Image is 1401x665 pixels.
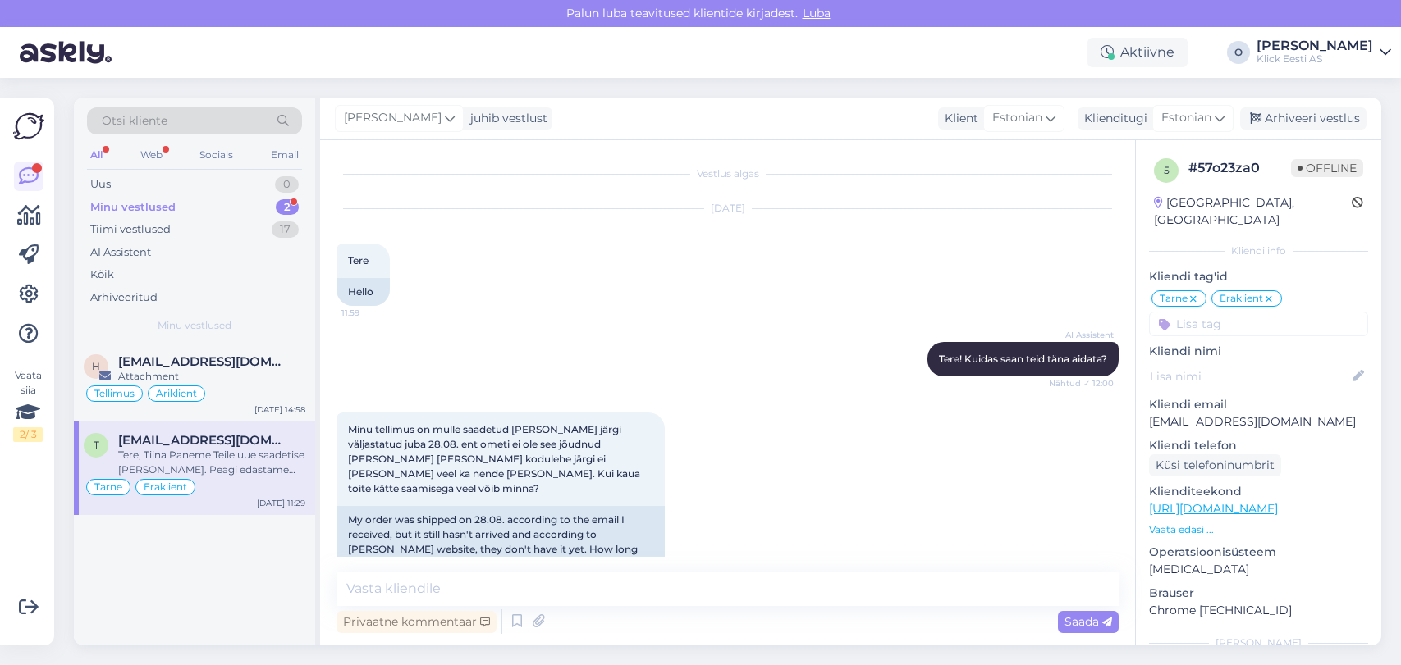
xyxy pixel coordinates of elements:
[94,439,99,451] span: t
[1149,396,1368,413] p: Kliendi email
[118,433,289,448] span: tiina.sillatse@gmail.com
[272,221,299,238] div: 17
[337,166,1119,181] div: Vestlus algas
[1154,194,1352,229] div: [GEOGRAPHIC_DATA], [GEOGRAPHIC_DATA]
[1149,483,1368,500] p: Klienditeekond
[1149,501,1278,516] a: [URL][DOMAIN_NAME]
[87,144,106,166] div: All
[1227,41,1250,64] div: O
[1087,38,1188,67] div: Aktiivne
[1149,454,1281,476] div: Küsi telefoninumbrit
[90,176,111,193] div: Uus
[92,360,100,372] span: h
[1149,343,1368,360] p: Kliendi nimi
[1149,413,1368,430] p: [EMAIL_ADDRESS][DOMAIN_NAME]
[1160,294,1188,303] span: Tarne
[1164,164,1170,176] span: 5
[1149,312,1368,336] input: Lisa tag
[1149,244,1368,258] div: Kliendi info
[1149,544,1368,561] p: Operatsioonisüsteem
[90,244,151,261] div: AI Assistent
[1257,39,1373,52] div: [PERSON_NAME]
[254,403,305,416] div: [DATE] 14:58
[1149,437,1368,454] p: Kliendi telefon
[1150,367,1349,385] input: Lisa nimi
[1149,522,1368,537] p: Vaata edasi ...
[102,112,167,130] span: Otsi kliente
[344,109,442,127] span: [PERSON_NAME]
[337,611,497,633] div: Privaatne kommentaar
[118,354,289,369] span: hanschmidt.markus@gmail.com
[1049,377,1114,389] span: Nähtud ✓ 12:00
[1149,585,1368,602] p: Brauser
[1052,329,1114,341] span: AI Assistent
[337,201,1119,216] div: [DATE]
[90,199,176,216] div: Minu vestlused
[938,110,978,127] div: Klient
[337,278,390,306] div: Hello
[1291,159,1363,177] span: Offline
[13,368,43,442] div: Vaata siia
[1257,52,1373,66] div: Klick Eesti AS
[1220,294,1263,303] span: Eraklient
[1078,110,1147,127] div: Klienditugi
[137,144,166,166] div: Web
[196,144,236,166] div: Socials
[144,482,187,492] span: Eraklient
[1161,109,1211,127] span: Estonian
[1240,107,1367,130] div: Arhiveeri vestlus
[90,221,171,238] div: Tiimi vestlused
[1149,268,1368,285] p: Kliendi tag'id
[13,427,43,442] div: 2 / 3
[275,176,299,193] div: 0
[939,353,1107,365] span: Tere! Kuidas saan teid täna aidata?
[94,389,135,399] span: Tellimus
[90,266,114,283] div: Kõik
[118,369,305,384] div: Attachment
[1064,614,1112,629] span: Saada
[341,307,403,319] span: 11:59
[348,254,369,266] span: Tere
[992,109,1042,127] span: Estonian
[1149,561,1368,578] p: [MEDICAL_DATA]
[1188,158,1291,178] div: # 57o23za0
[158,318,231,333] span: Minu vestlused
[276,199,299,216] div: 2
[90,289,158,306] div: Arhiveeritud
[118,448,305,477] div: Tere, Tiina Paneme Teile uue saadetise [PERSON_NAME]. Peagi edastame Teile uue saadetise numbri.
[156,389,197,399] span: Äriklient
[798,6,836,20] span: Luba
[348,423,643,494] span: Minu tellimus on mulle saadetud [PERSON_NAME] järgi väljastatud juba 28.08. ent ometi ei ole see ...
[464,110,547,127] div: juhib vestlust
[1257,39,1391,66] a: [PERSON_NAME]Klick Eesti AS
[1149,635,1368,650] div: [PERSON_NAME]
[1149,602,1368,619] p: Chrome [TECHNICAL_ID]
[94,482,122,492] span: Tarne
[257,497,305,509] div: [DATE] 11:29
[13,111,44,142] img: Askly Logo
[337,506,665,578] div: My order was shipped on 28.08. according to the email I received, but it still hasn't arrived and...
[268,144,302,166] div: Email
